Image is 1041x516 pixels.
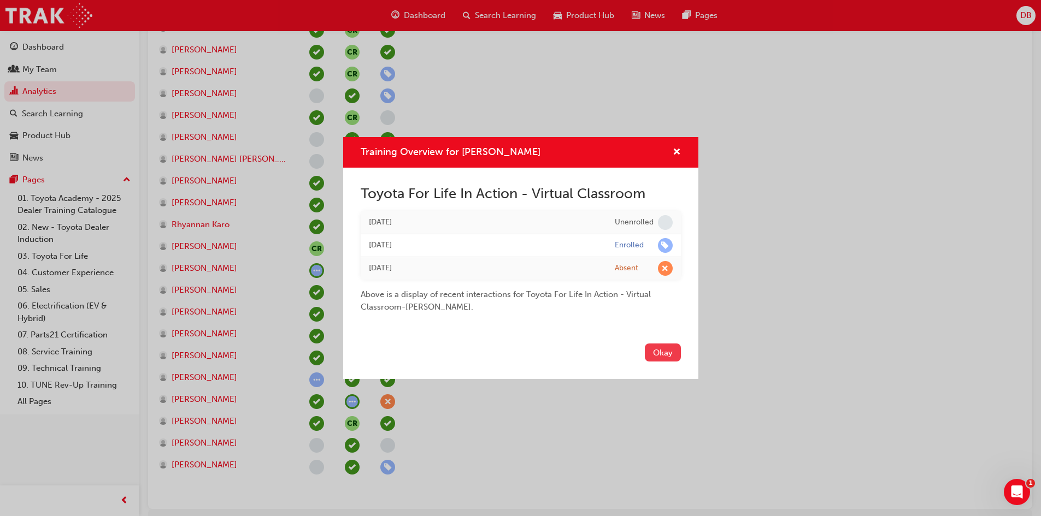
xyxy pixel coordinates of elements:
[1026,479,1035,488] span: 1
[361,146,540,158] span: Training Overview for [PERSON_NAME]
[673,148,681,158] span: cross-icon
[343,137,698,379] div: Training Overview for Troy Featon
[658,215,673,230] span: learningRecordVerb_NONE-icon
[361,185,681,203] h2: Toyota For Life In Action - Virtual Classroom
[369,216,598,229] div: Tue Jul 29 2025 08:57:21 GMT+1000 (Australian Eastern Standard Time)
[369,262,598,275] div: Thu May 08 2025 15:00:00 GMT+1000 (Australian Eastern Standard Time)
[658,238,673,253] span: learningRecordVerb_ENROLL-icon
[615,217,654,228] div: Unenrolled
[658,261,673,276] span: learningRecordVerb_ABSENT-icon
[615,263,638,274] div: Absent
[673,146,681,159] button: cross-icon
[645,343,681,361] button: Okay
[1004,479,1030,505] iframe: Intercom live chat
[615,240,644,251] div: Enrolled
[361,280,681,313] div: Above is a display of recent interactions for Toyota For Life In Action - Virtual Classroom - [PE...
[369,239,598,252] div: Tue Jul 29 2025 08:56:13 GMT+1000 (Australian Eastern Standard Time)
